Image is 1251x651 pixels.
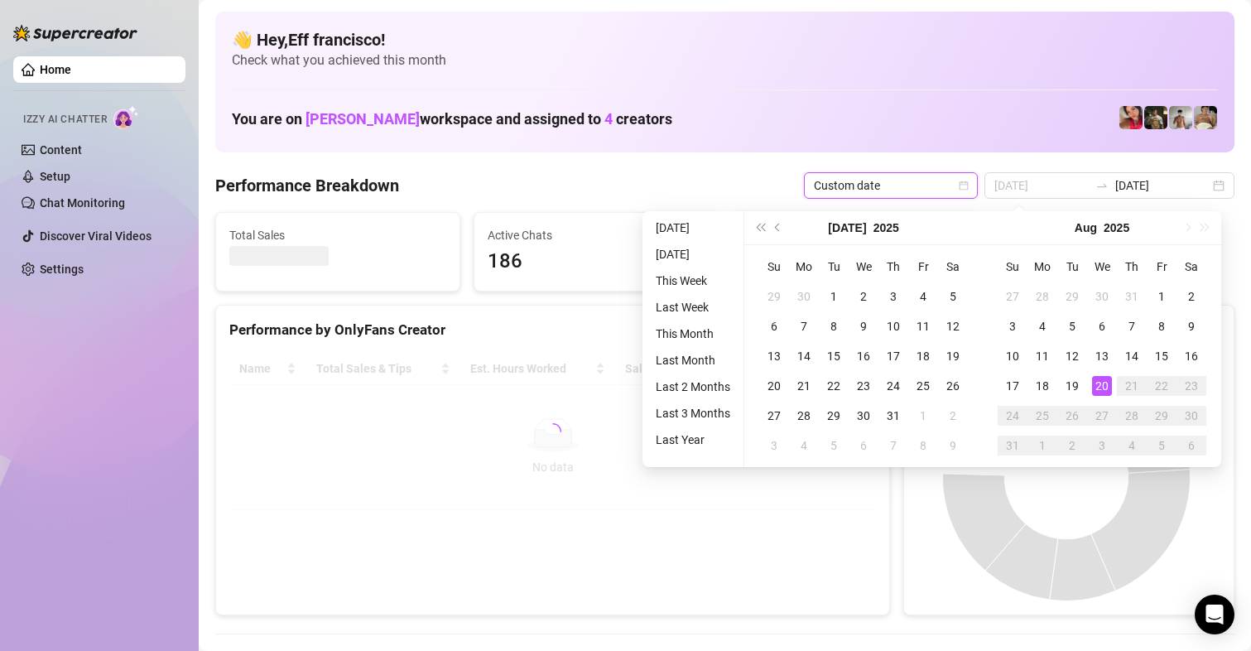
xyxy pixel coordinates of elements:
div: 28 [1032,287,1052,306]
th: Sa [1176,252,1206,282]
th: Mo [789,252,819,282]
td: 2025-07-16 [849,341,878,371]
td: 2025-06-29 [759,282,789,311]
img: Aussieboy_jfree [1194,106,1217,129]
td: 2025-08-28 [1117,401,1147,431]
td: 2025-08-07 [878,431,908,461]
div: 2 [1062,436,1082,456]
td: 2025-07-29 [819,401,849,431]
div: 22 [824,376,844,396]
img: logo-BBDzfeDw.svg [13,25,137,41]
div: 30 [1181,406,1201,426]
td: 2025-08-06 [849,431,878,461]
div: 7 [794,316,814,336]
td: 2025-07-31 [878,401,908,431]
th: Fr [908,252,938,282]
div: 9 [854,316,873,336]
div: 28 [1122,406,1142,426]
div: 17 [883,346,903,366]
div: 24 [883,376,903,396]
div: 29 [1062,287,1082,306]
button: Previous month (PageUp) [769,211,787,244]
div: 2 [943,406,963,426]
div: 18 [1032,376,1052,396]
button: Choose a month [828,211,866,244]
td: 2025-07-13 [759,341,789,371]
td: 2025-08-21 [1117,371,1147,401]
td: 2025-08-04 [789,431,819,461]
button: Last year (Control + left) [751,211,769,244]
span: Izzy AI Chatter [23,112,107,128]
td: 2025-08-02 [938,401,968,431]
span: Total Sales [229,226,446,244]
img: aussieboy_j [1169,106,1192,129]
div: 3 [883,287,903,306]
li: Last 3 Months [649,403,737,423]
td: 2025-08-30 [1176,401,1206,431]
button: Choose a year [873,211,899,244]
td: 2025-08-31 [998,431,1027,461]
div: Open Intercom Messenger [1195,595,1234,634]
td: 2025-08-06 [1087,311,1117,341]
div: 3 [1003,316,1022,336]
div: 8 [1152,316,1172,336]
span: [PERSON_NAME] [306,110,420,128]
td: 2025-08-29 [1147,401,1176,431]
div: 21 [794,376,814,396]
td: 2025-07-27 [759,401,789,431]
td: 2025-08-01 [908,401,938,431]
span: 4 [604,110,613,128]
span: 186 [488,246,705,277]
td: 2025-08-16 [1176,341,1206,371]
td: 2025-07-06 [759,311,789,341]
div: 20 [764,376,784,396]
div: 31 [883,406,903,426]
input: End date [1115,176,1210,195]
div: 28 [794,406,814,426]
li: This Week [649,271,737,291]
a: Home [40,63,71,76]
div: 2 [854,287,873,306]
div: 9 [943,436,963,456]
div: 4 [1122,436,1142,456]
div: 4 [794,436,814,456]
td: 2025-08-10 [998,341,1027,371]
a: Setup [40,170,70,183]
th: Fr [1147,252,1176,282]
div: 5 [1062,316,1082,336]
div: 17 [1003,376,1022,396]
td: 2025-08-26 [1057,401,1087,431]
div: 31 [1122,287,1142,306]
div: 9 [1181,316,1201,336]
td: 2025-07-22 [819,371,849,401]
div: 27 [764,406,784,426]
li: Last Year [649,430,737,450]
div: 16 [1181,346,1201,366]
td: 2025-08-11 [1027,341,1057,371]
div: 30 [854,406,873,426]
div: Performance by OnlyFans Creator [229,319,876,341]
h1: You are on workspace and assigned to creators [232,110,672,128]
th: Th [878,252,908,282]
td: 2025-09-01 [1027,431,1057,461]
td: 2025-08-14 [1117,341,1147,371]
td: 2025-08-07 [1117,311,1147,341]
div: 2 [1181,287,1201,306]
td: 2025-09-02 [1057,431,1087,461]
td: 2025-07-31 [1117,282,1147,311]
td: 2025-08-13 [1087,341,1117,371]
div: 6 [1181,436,1201,456]
span: Custom date [814,173,968,198]
td: 2025-07-20 [759,371,789,401]
td: 2025-08-05 [1057,311,1087,341]
td: 2025-08-02 [1176,282,1206,311]
div: 29 [1152,406,1172,426]
div: 8 [824,316,844,336]
td: 2025-08-15 [1147,341,1176,371]
div: 1 [913,406,933,426]
td: 2025-08-22 [1147,371,1176,401]
img: AI Chatter [113,105,139,129]
div: 22 [1152,376,1172,396]
div: 5 [943,287,963,306]
td: 2025-07-01 [819,282,849,311]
